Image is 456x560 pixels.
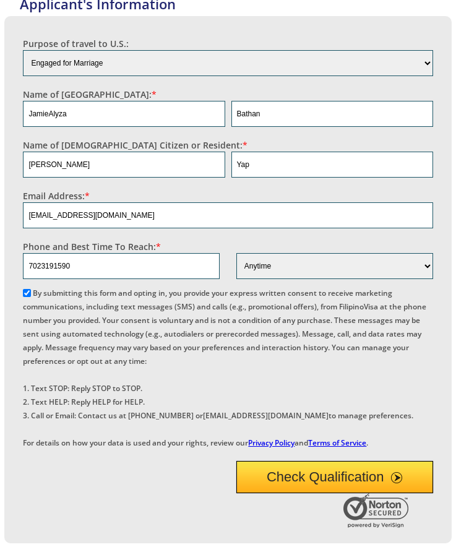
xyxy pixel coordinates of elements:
[23,101,225,127] input: First Name
[236,253,433,279] select: Phone and Best Reach Time are required.
[23,288,426,448] label: By submitting this form and opting in, you provide your express written consent to receive market...
[23,202,432,228] input: Email Address
[23,139,247,151] label: Name of [DEMOGRAPHIC_DATA] Citizen or Resident:
[248,437,295,448] a: Privacy Policy
[23,152,225,178] input: First Name
[23,253,220,279] input: Phone
[236,461,433,493] button: Check Qualification
[343,493,411,528] img: Norton Secured
[23,38,129,50] label: Purpose of travel to U.S.:
[23,241,161,252] label: Phone and Best Time To Reach:
[308,437,366,448] a: Terms of Service
[23,289,31,297] input: By submitting this form and opting in, you provide your express written consent to receive market...
[231,152,433,178] input: Last Name
[23,190,90,202] label: Email Address:
[231,101,433,127] input: Last Name
[23,88,157,100] label: Name of [GEOGRAPHIC_DATA]:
